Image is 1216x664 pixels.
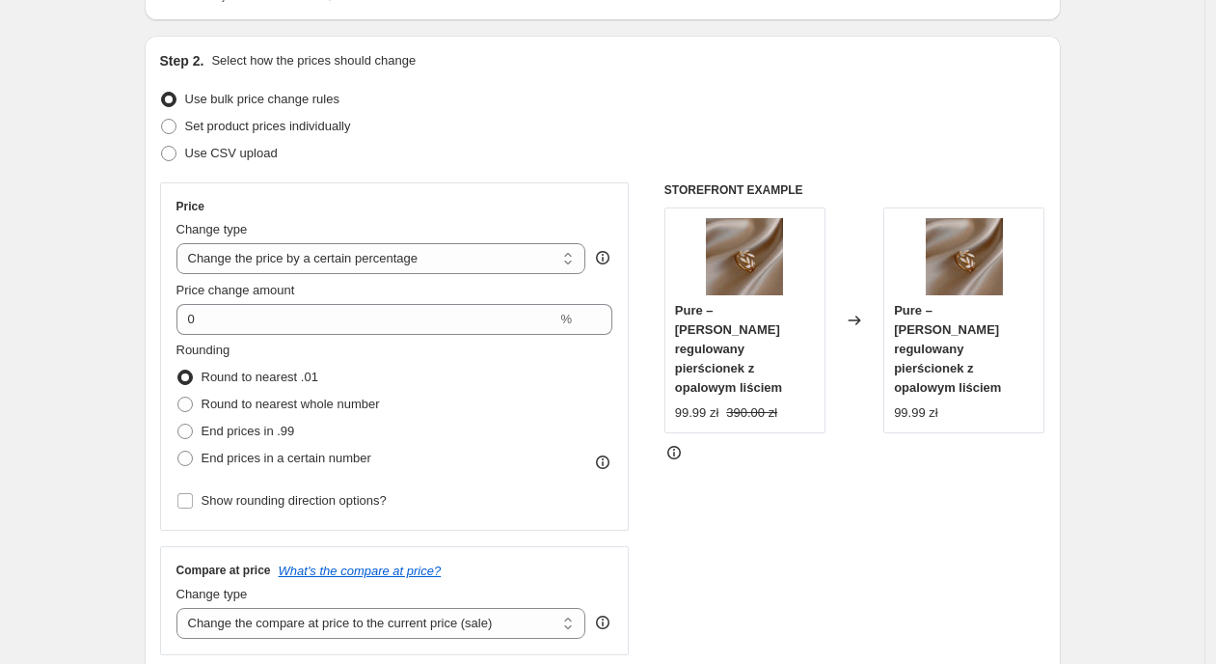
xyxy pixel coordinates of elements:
[202,397,380,411] span: Round to nearest whole number
[279,564,442,578] button: What's the compare at price?
[202,451,371,465] span: End prices in a certain number
[675,303,782,395] span: Pure – [PERSON_NAME] regulowany pierścionek z opalowym liściem
[593,613,612,632] div: help
[176,283,295,297] span: Price change amount
[211,51,416,70] p: Select how the prices should change
[176,222,248,236] span: Change type
[664,182,1045,198] h6: STOREFRONT EXAMPLE
[185,92,339,106] span: Use bulk price change rules
[560,312,572,326] span: %
[176,343,230,357] span: Rounding
[706,218,783,295] img: Sbcbabcb2210a461c868d62b17dd61065K_80x.jpg
[176,304,557,335] input: -15
[185,146,278,160] span: Use CSV upload
[185,119,351,133] span: Set product prices individually
[894,303,1001,395] span: Pure – [PERSON_NAME] regulowany pierścionek z opalowym liściem
[202,424,295,438] span: End prices in .99
[675,403,719,423] div: 99.99 zł
[160,51,204,70] h2: Step 2.
[202,493,387,508] span: Show rounding direction options?
[176,587,248,601] span: Change type
[926,218,1003,295] img: Sbcbabcb2210a461c868d62b17dd61065K_80x.jpg
[176,199,204,214] h3: Price
[726,403,777,423] strike: 390.00 zł
[202,370,318,384] span: Round to nearest .01
[176,563,271,578] h3: Compare at price
[894,403,938,423] div: 99.99 zł
[593,248,612,267] div: help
